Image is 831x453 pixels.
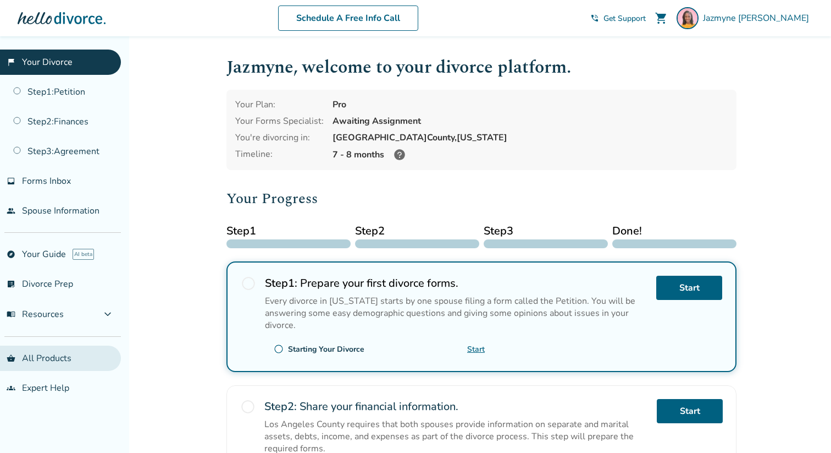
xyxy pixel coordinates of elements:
[7,206,15,215] span: people
[288,344,364,354] div: Starting Your Divorce
[467,344,485,354] a: Start
[22,175,71,187] span: Forms Inbox
[656,276,722,300] a: Start
[7,250,15,259] span: explore
[7,310,15,319] span: menu_book
[355,223,479,239] span: Step 2
[235,132,324,144] div: You're divorcing in:
[7,177,15,185] span: inbox
[484,223,608,239] span: Step 3
[235,99,324,111] div: Your Plan:
[265,295,647,331] p: Every divorce in [US_STATE] starts by one spouse filing a form called the Petition. You will be a...
[7,58,15,67] span: flag_2
[655,12,668,25] span: shopping_cart
[612,223,736,239] span: Done!
[333,99,728,111] div: Pro
[264,399,297,414] strong: Step 2 :
[241,276,256,291] span: radio_button_unchecked
[240,399,256,414] span: radio_button_unchecked
[226,188,736,210] h2: Your Progress
[278,6,418,31] a: Schedule A Free Info Call
[274,344,284,354] span: radio_button_unchecked
[603,13,646,24] span: Get Support
[264,399,648,414] h2: Share your financial information.
[226,54,736,81] h1: Jazmyne , welcome to your divorce platform.
[226,223,351,239] span: Step 1
[265,276,647,291] h2: Prepare your first divorce forms.
[265,276,297,291] strong: Step 1 :
[677,7,699,29] img: Jazmyne Williams
[235,115,324,127] div: Your Forms Specialist:
[590,14,599,23] span: phone_in_talk
[73,249,94,260] span: AI beta
[703,12,813,24] span: Jazmyne [PERSON_NAME]
[333,115,728,127] div: Awaiting Assignment
[235,148,324,161] div: Timeline:
[7,384,15,392] span: groups
[7,354,15,363] span: shopping_basket
[657,399,723,423] a: Start
[590,13,646,24] a: phone_in_talkGet Support
[7,280,15,288] span: list_alt_check
[333,148,728,161] div: 7 - 8 months
[101,308,114,321] span: expand_more
[333,132,728,144] div: [GEOGRAPHIC_DATA] County, [US_STATE]
[7,308,64,320] span: Resources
